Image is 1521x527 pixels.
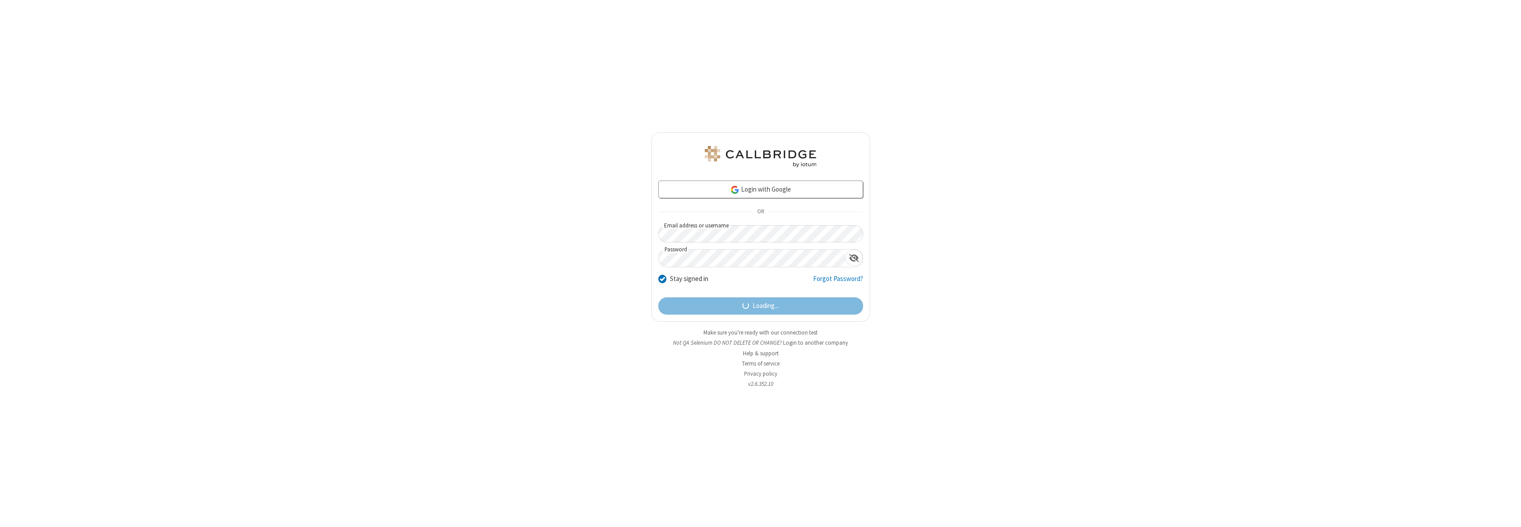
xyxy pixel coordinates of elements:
[742,360,780,367] a: Terms of service
[659,250,845,267] input: Password
[845,250,863,266] div: Show password
[658,181,863,198] a: Login with Google
[730,185,740,195] img: google-icon.png
[658,297,863,315] button: Loading...
[651,380,870,388] li: v2.6.352.10
[670,274,708,284] label: Stay signed in
[651,339,870,347] li: Not QA Selenium DO NOT DELETE OR CHANGE?
[753,206,768,218] span: OR
[703,329,818,336] a: Make sure you're ready with our connection test
[813,274,863,291] a: Forgot Password?
[743,350,779,357] a: Help & support
[783,339,848,347] button: Login to another company
[658,225,863,242] input: Email address or username
[753,301,779,311] span: Loading...
[744,370,777,377] a: Privacy policy
[703,146,818,167] img: QA Selenium DO NOT DELETE OR CHANGE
